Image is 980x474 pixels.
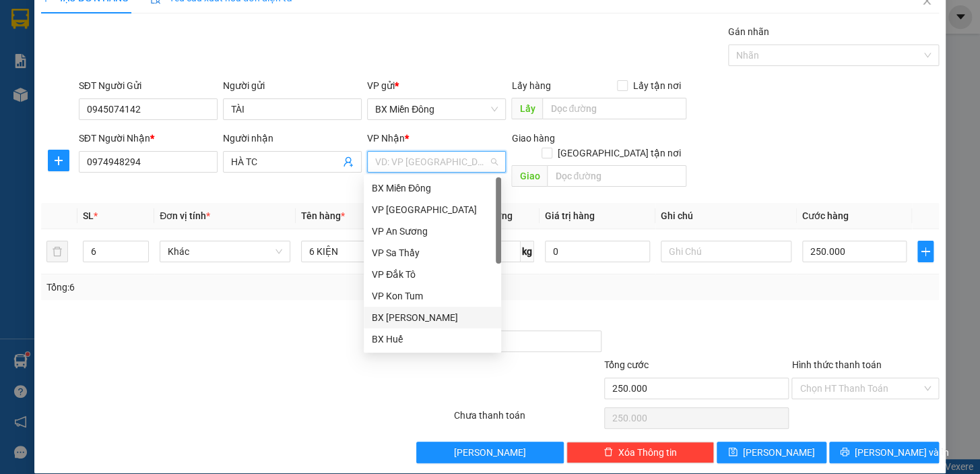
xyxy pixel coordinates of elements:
[372,181,493,196] div: BX Miền Đông
[618,445,677,460] span: Xóa Thông tin
[802,210,849,221] span: Cước hàng
[566,442,714,463] button: deleteXóa Thông tin
[48,150,69,171] button: plus
[115,11,224,44] div: BX [PERSON_NAME]
[728,447,738,458] span: save
[364,264,501,285] div: VP Đắk Tô
[367,78,506,93] div: VP gửi
[603,447,613,458] span: delete
[168,241,282,262] span: Khác
[855,445,949,460] span: [PERSON_NAME] và In
[343,156,354,167] span: user-add
[542,98,686,119] input: Dọc đường
[453,408,603,432] div: Chưa thanh toán
[113,90,132,105] span: CC :
[364,285,501,307] div: VP Kon Tum
[223,131,362,146] div: Người nhận
[115,13,148,27] span: Nhận:
[223,78,362,93] div: Người gửi
[454,445,526,460] span: [PERSON_NAME]
[511,133,554,144] span: Giao hàng
[829,442,939,463] button: printer[PERSON_NAME] và In
[364,242,501,264] div: VP Sa Thầy
[628,78,686,93] span: Lấy tận nơi
[372,202,493,217] div: VP [GEOGRAPHIC_DATA]
[840,447,849,458] span: printer
[918,246,933,257] span: plus
[416,442,564,463] button: [PERSON_NAME]
[79,78,218,93] div: SĐT Người Gửi
[661,241,791,262] input: Ghi Chú
[717,442,826,463] button: save[PERSON_NAME]
[301,241,432,262] input: VD: Bàn, Ghế
[83,210,94,221] span: SL
[545,210,595,221] span: Giá trị hàng
[11,44,106,60] div: TUẤN
[364,220,501,242] div: VP An Sương
[511,80,550,91] span: Lấy hàng
[364,177,501,199] div: BX Miền Đông
[743,445,815,460] span: [PERSON_NAME]
[48,155,69,166] span: plus
[728,26,769,37] label: Gán nhãn
[160,210,210,221] span: Đơn vị tính
[791,359,881,370] label: Hình thức thanh toán
[46,241,68,262] button: delete
[113,87,225,106] div: 100.000
[11,11,106,44] div: BX Miền Đông
[372,289,493,303] div: VP Kon Tum
[655,203,797,229] th: Ghi chú
[79,131,218,146] div: SĐT Người Nhận
[511,165,547,187] span: Giao
[364,199,501,220] div: VP Đà Nẵng
[115,44,224,60] div: HOÀNG
[367,133,405,144] span: VP Nhận
[46,280,379,295] div: Tổng: 6
[375,99,498,119] span: BX Miền Đông
[917,241,934,262] button: plus
[364,307,501,328] div: BX Phạm Văn Đồng
[372,310,493,325] div: BX [PERSON_NAME]
[372,224,493,239] div: VP An Sương
[604,359,649,370] span: Tổng cước
[547,165,686,187] input: Dọc đường
[364,328,501,350] div: BX Huế
[301,210,345,221] span: Tên hàng
[545,241,650,262] input: 0
[11,13,32,27] span: Gửi:
[11,60,106,79] div: 0702282286
[511,98,542,119] span: Lấy
[521,241,534,262] span: kg
[115,60,224,79] div: 0915746101
[552,146,686,160] span: [GEOGRAPHIC_DATA] tận nơi
[372,332,493,347] div: BX Huế
[372,245,493,260] div: VP Sa Thầy
[372,267,493,282] div: VP Đắk Tô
